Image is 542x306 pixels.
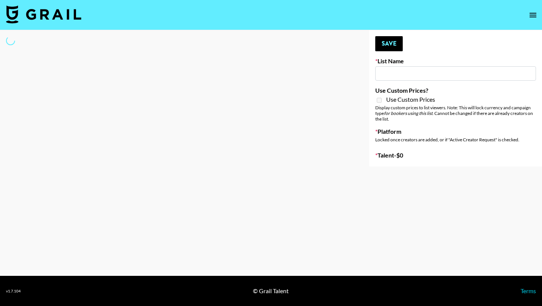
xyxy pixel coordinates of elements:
button: Save [375,36,403,51]
em: for bookers using this list [384,110,432,116]
a: Terms [521,287,536,294]
label: List Name [375,57,536,65]
img: Grail Talent [6,5,81,23]
span: Use Custom Prices [386,96,435,103]
label: Talent - $ 0 [375,151,536,159]
div: Locked once creators are added, or if "Active Creator Request" is checked. [375,137,536,142]
label: Use Custom Prices? [375,87,536,94]
div: Display custom prices to list viewers. Note: This will lock currency and campaign type . Cannot b... [375,105,536,122]
div: © Grail Talent [253,287,289,295]
label: Platform [375,128,536,135]
button: open drawer [525,8,540,23]
div: v 1.7.104 [6,289,21,294]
